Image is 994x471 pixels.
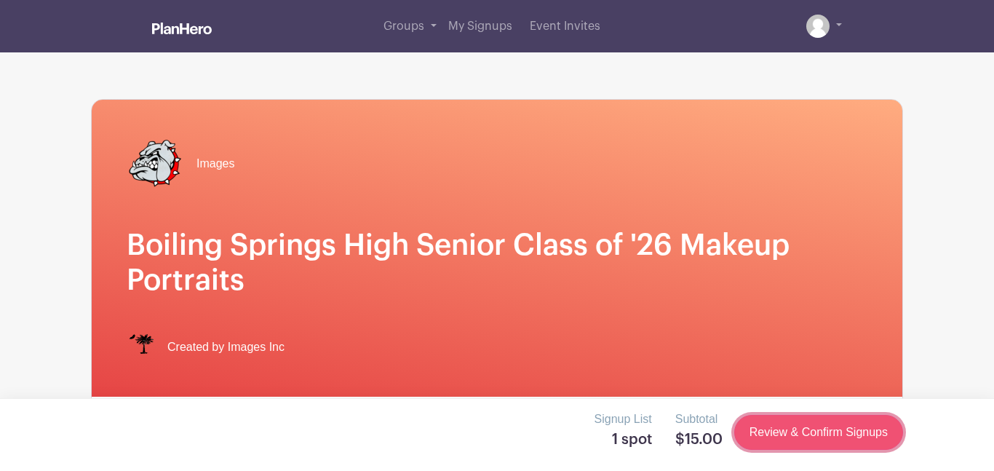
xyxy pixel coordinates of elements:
span: Images [196,155,234,173]
img: IMAGES%20logo%20transparenT%20PNG%20s.png [127,333,156,362]
span: Created by Images Inc [167,339,285,356]
span: My Signups [448,20,512,32]
img: bshs%20transp..png [127,135,185,193]
h5: $15.00 [675,431,723,448]
span: Groups [383,20,424,32]
span: Event Invites [530,20,600,32]
p: Subtotal [675,411,723,428]
p: Signup List [595,411,652,428]
h1: Boiling Springs High Senior Class of '26 Makeup Portraits [127,228,867,298]
img: default-ce2991bfa6775e67f084385cd625a349d9dcbb7a52a09fb2fda1e96e2d18dcdb.png [806,15,830,38]
h5: 1 spot [595,431,652,448]
img: logo_white-6c42ec7e38ccf1d336a20a19083b03d10ae64f83f12c07503d8b9e83406b4c7d.svg [152,23,212,34]
a: Review & Confirm Signups [734,415,903,450]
